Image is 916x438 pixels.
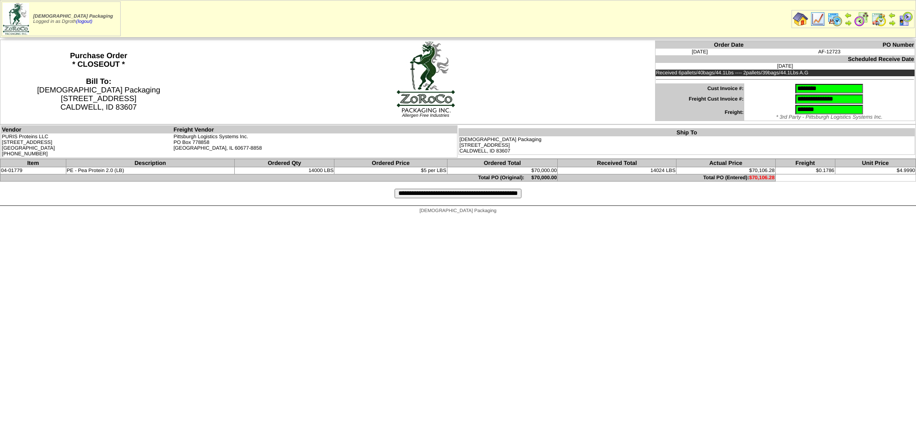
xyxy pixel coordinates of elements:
[558,174,775,182] td: Total PO (Entered):
[402,113,449,118] span: Allergen Free Industries
[655,55,915,63] th: Scheduled Receive Date
[744,41,915,49] th: PO Number
[76,19,93,24] a: (logout)
[888,11,896,19] img: arrowleft.gif
[459,136,915,155] td: [DEMOGRAPHIC_DATA] Packaging [STREET_ADDRESS] CALDWELL, ID 83607
[235,167,334,174] td: 14000 LBS
[37,78,160,112] span: [DEMOGRAPHIC_DATA] Packaging [STREET_ADDRESS] CALDWELL, ID 83607
[844,11,852,19] img: arrowleft.gif
[655,83,744,94] td: Cust Invoice #:
[776,114,883,120] span: * 3rd Party - Pittsburgh Logistics Systems Inc.
[0,174,558,182] td: Total PO (Original): $70,000.00
[854,11,869,27] img: calendarblend.gif
[0,167,66,174] td: 04-01779
[810,11,825,27] img: line_graph.gif
[898,11,913,27] img: calendarcustomer.gif
[655,70,915,76] td: Received 6pallets/40bags/44.1Lbs ---- 2pallets/39bags/44.1Lbs A.G
[827,11,843,27] img: calendarprod.gif
[835,159,916,167] th: Unit Price
[173,126,458,134] th: Freight Vendor
[419,208,496,214] span: [DEMOGRAPHIC_DATA] Packaging
[655,104,744,121] td: Freight:
[655,49,744,55] td: [DATE]
[749,175,774,181] span: $70,106.28
[396,41,456,113] img: logoBig.jpg
[86,78,111,86] strong: Bill To:
[749,168,774,173] span: $70,106.28
[0,159,66,167] th: Item
[744,49,915,55] td: AF-12723
[677,159,775,167] th: Actual Price
[459,129,915,137] th: Ship To
[871,11,886,27] img: calendarinout.gif
[334,159,447,167] th: Ordered Price
[793,11,808,27] img: home.gif
[1,133,173,158] td: PURIS Proteins LLC [STREET_ADDRESS] [GEOGRAPHIC_DATA] [PHONE_NUMBER]
[775,159,835,167] th: Freight
[447,159,558,167] th: Ordered Total
[558,167,677,174] td: 14024 LBS
[655,94,744,104] td: Freight Cust Invoice #:
[334,167,447,174] td: $5 per LBS
[1,126,173,134] th: Vendor
[235,159,334,167] th: Ordered Qty
[655,41,744,49] th: Order Date
[447,167,558,174] td: $70,000.00
[33,14,113,19] span: [DEMOGRAPHIC_DATA] Packaging
[3,3,29,35] img: zoroco-logo-small.webp
[66,159,234,167] th: Description
[888,19,896,27] img: arrowright.gif
[655,63,915,70] td: [DATE]
[66,167,234,174] td: PE - Pea Protein 2.0 (LB)
[0,40,197,124] th: Purchase Order * CLOSEOUT *
[173,133,458,158] td: Pittsburgh Logistics Systems Inc. PO Box 778858 [GEOGRAPHIC_DATA], IL 60677-8858
[844,19,852,27] img: arrowright.gif
[558,159,677,167] th: Received Total
[33,14,113,24] span: Logged in as Dgroth
[816,168,834,173] span: $0.1786
[835,167,916,174] td: $4.9990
